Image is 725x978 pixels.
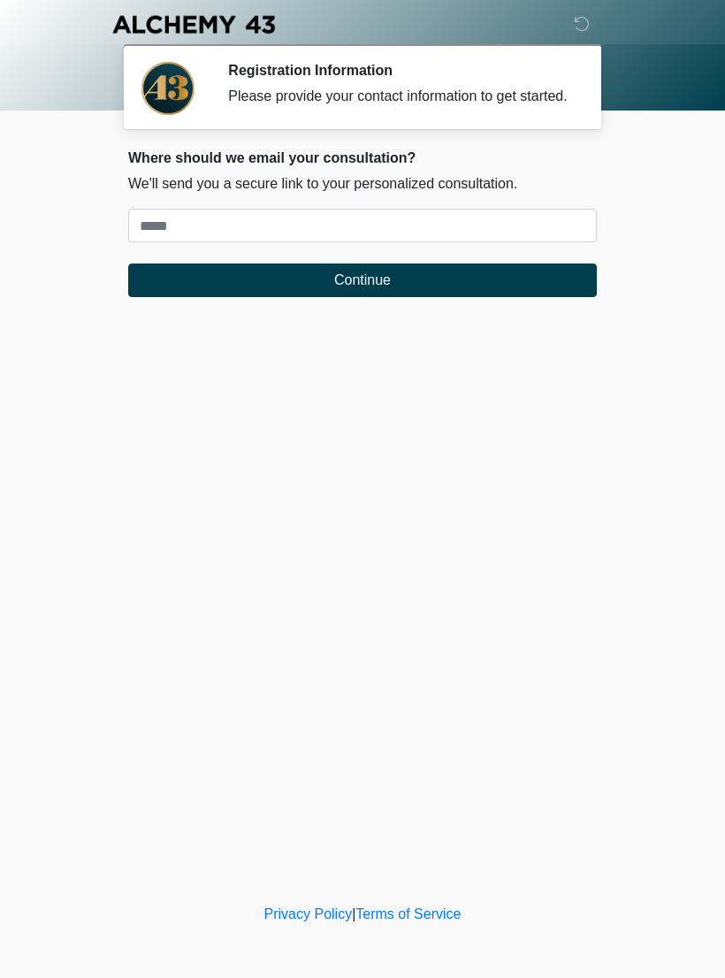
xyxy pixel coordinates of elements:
[228,62,570,79] h2: Registration Information
[228,86,570,107] div: Please provide your contact information to get started.
[128,173,597,195] p: We'll send you a secure link to your personalized consultation.
[264,906,353,921] a: Privacy Policy
[128,264,597,297] button: Continue
[355,906,461,921] a: Terms of Service
[352,906,355,921] a: |
[111,13,277,35] img: Alchemy 43 Logo
[128,149,597,166] h2: Where should we email your consultation?
[141,62,195,115] img: Agent Avatar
